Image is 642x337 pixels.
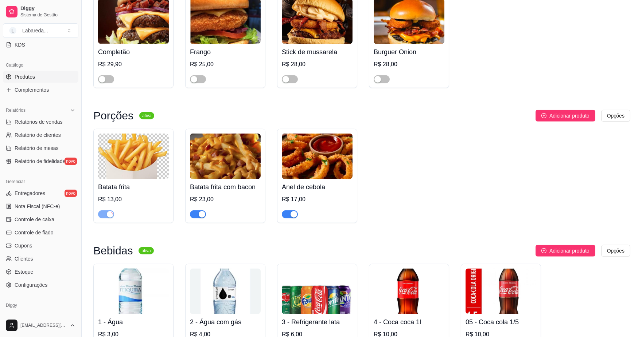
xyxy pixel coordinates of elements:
h4: 05 - Coca cola 1/5 [466,317,536,327]
h4: Anel de cebola [282,182,353,192]
img: product-image [282,269,353,314]
div: Labareda ... [22,27,48,34]
span: Relatórios de vendas [15,118,63,126]
a: Complementos [3,84,78,96]
span: Relatório de mesas [15,144,59,152]
span: Estoque [15,268,33,275]
span: Entregadores [15,190,45,197]
h4: Completão [98,47,169,57]
a: Controle de caixa [3,214,78,225]
span: Opções [607,112,625,120]
button: Select a team [3,23,78,38]
a: DiggySistema de Gestão [3,3,78,20]
div: Catálogo [3,59,78,71]
div: R$ 29,90 [98,60,169,69]
button: Opções [601,245,630,257]
span: Complementos [15,86,49,94]
span: Clientes [15,255,33,262]
div: R$ 28,00 [374,60,444,69]
button: Adicionar produto [536,110,595,122]
h3: Bebidas [93,246,133,255]
img: product-image [374,269,444,314]
a: Clientes [3,253,78,265]
h4: Burguer Onion [374,47,444,57]
img: product-image [98,134,169,179]
div: R$ 13,00 [98,195,169,204]
sup: ativa [139,247,153,254]
sup: ativa [139,112,154,119]
img: product-image [190,134,261,179]
span: Relatório de clientes [15,131,61,139]
div: Gerenciar [3,176,78,187]
a: Nota Fiscal (NFC-e) [3,201,78,212]
a: Entregadoresnovo [3,187,78,199]
span: Relatórios [6,107,26,113]
span: Nota Fiscal (NFC-e) [15,203,60,210]
span: Controle de fiado [15,229,54,236]
button: Opções [601,110,630,122]
span: Configurações [15,281,47,289]
div: Diggy [3,300,78,311]
span: loading [107,211,113,217]
span: [EMAIL_ADDRESS][DOMAIN_NAME] [20,322,67,328]
h4: Frango [190,47,261,57]
a: Produtos [3,71,78,83]
span: L [9,27,16,34]
h4: 2 - Água com gás [190,317,261,327]
div: R$ 17,00 [282,195,353,204]
span: Planos [15,313,30,321]
span: KDS [15,41,25,48]
span: plus-circle [541,113,546,118]
a: KDS [3,39,78,51]
span: Controle de caixa [15,216,54,223]
a: Controle de fiado [3,227,78,238]
div: R$ 25,00 [190,60,261,69]
a: Estoque [3,266,78,278]
a: Relatório de clientes [3,129,78,141]
a: Cupons [3,240,78,251]
h4: Batata frita [98,182,169,192]
img: product-image [190,269,261,314]
a: Planos [3,311,78,323]
div: R$ 28,00 [282,60,353,69]
span: Sistema de Gestão [20,12,75,18]
span: Produtos [15,73,35,80]
img: product-image [282,134,353,179]
button: Adicionar produto [536,245,595,257]
span: plus-circle [541,248,546,253]
span: Opções [607,247,625,255]
h4: 4 - Coca coca 1l [374,317,444,327]
img: product-image [466,269,536,314]
h4: Batata frita com bacon [190,182,261,192]
a: Configurações [3,279,78,291]
span: Adicionar produto [549,112,590,120]
a: Relatório de fidelidadenovo [3,155,78,167]
div: R$ 23,00 [190,195,261,204]
img: product-image [98,269,169,314]
a: Relatórios de vendas [3,116,78,128]
a: Relatório de mesas [3,142,78,154]
span: Relatório de fidelidade [15,158,65,165]
span: Diggy [20,5,75,12]
span: Adicionar produto [549,247,590,255]
h3: Porções [93,111,133,120]
h4: 1 - Água [98,317,169,327]
h4: 3 - Refrigerante lata [282,317,353,327]
button: [EMAIL_ADDRESS][DOMAIN_NAME] [3,317,78,334]
h4: Stick de mussarela [282,47,353,57]
span: Cupons [15,242,32,249]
